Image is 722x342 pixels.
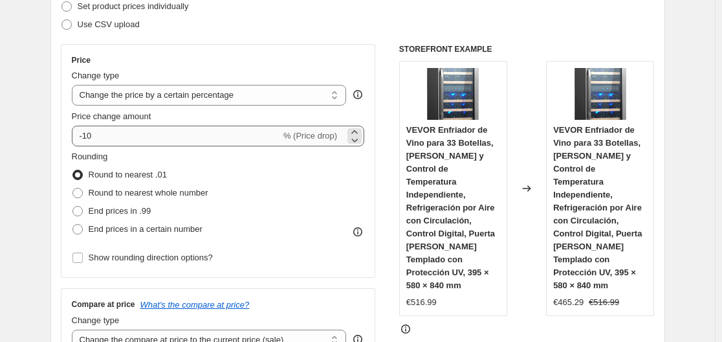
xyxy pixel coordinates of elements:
span: Round to nearest whole number [89,188,208,198]
span: % (Price drop) [283,131,337,141]
span: Set product prices individually [78,1,189,11]
span: Change type [72,71,120,80]
h6: STOREFRONT EXAMPLE [399,44,655,54]
span: Change type [72,315,120,325]
h3: Compare at price [72,299,135,310]
span: End prices in .99 [89,206,151,216]
span: Rounding [72,152,108,161]
input: -15 [72,126,281,146]
div: €465.29 [553,296,584,309]
strike: €516.99 [589,296,619,309]
span: VEVOR Enfriador de Vino para 33 Botellas, [PERSON_NAME] y Control de Temperatura Independiente, R... [553,125,642,290]
span: Use CSV upload [78,19,140,29]
span: Price change amount [72,111,151,121]
span: Show rounding direction options? [89,253,213,262]
img: 61pD-H_02eL._AC_SL1500_80x.jpg [574,68,626,120]
span: VEVOR Enfriador de Vino para 33 Botellas, [PERSON_NAME] y Control de Temperatura Independiente, R... [406,125,495,290]
span: End prices in a certain number [89,224,202,234]
div: help [351,88,364,101]
h3: Price [72,55,91,65]
span: Round to nearest .01 [89,170,167,179]
div: €516.99 [406,296,437,309]
button: What's the compare at price? [140,300,250,310]
img: 61pD-H_02eL._AC_SL1500_80x.jpg [427,68,479,120]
